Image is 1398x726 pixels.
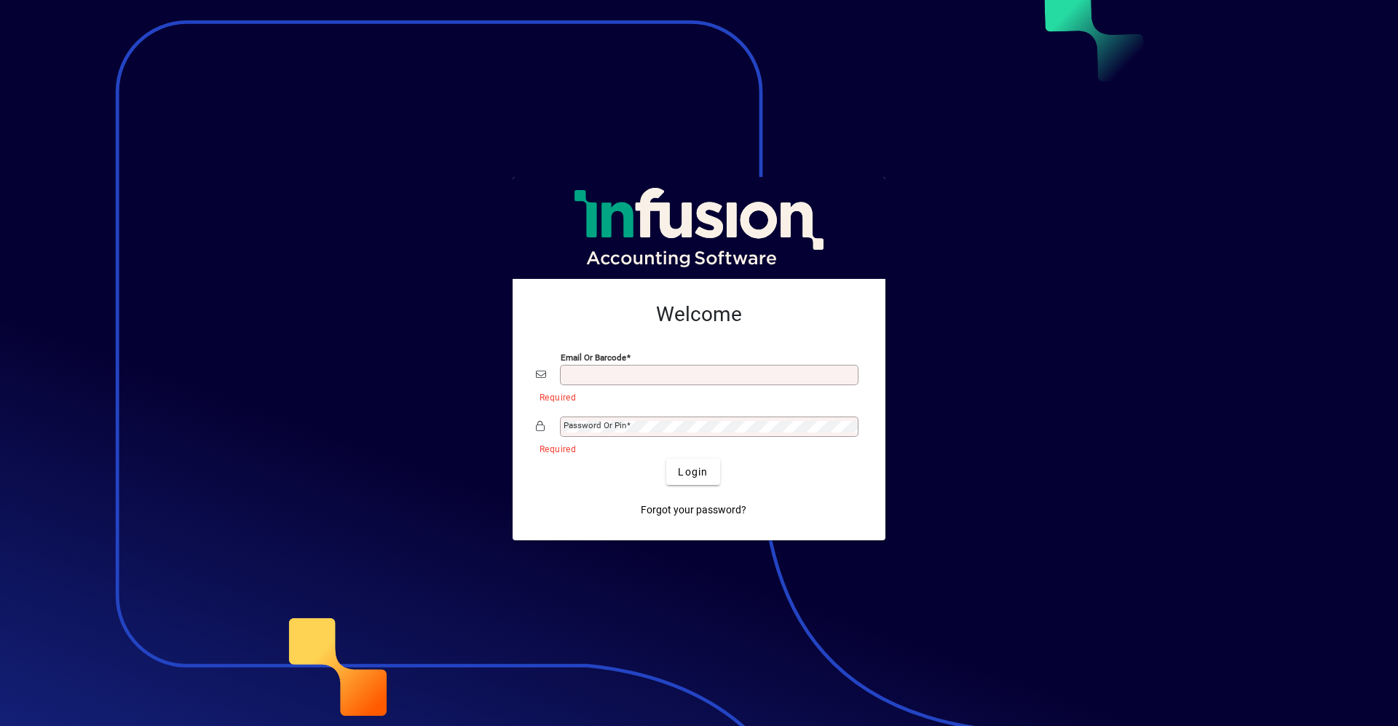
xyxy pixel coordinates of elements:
[564,420,626,430] mat-label: Password or Pin
[536,302,862,327] h2: Welcome
[635,497,752,523] a: Forgot your password?
[641,502,746,518] span: Forgot your password?
[540,389,850,404] mat-error: Required
[561,352,626,363] mat-label: Email or Barcode
[540,441,850,456] mat-error: Required
[666,459,719,485] button: Login
[678,465,708,480] span: Login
